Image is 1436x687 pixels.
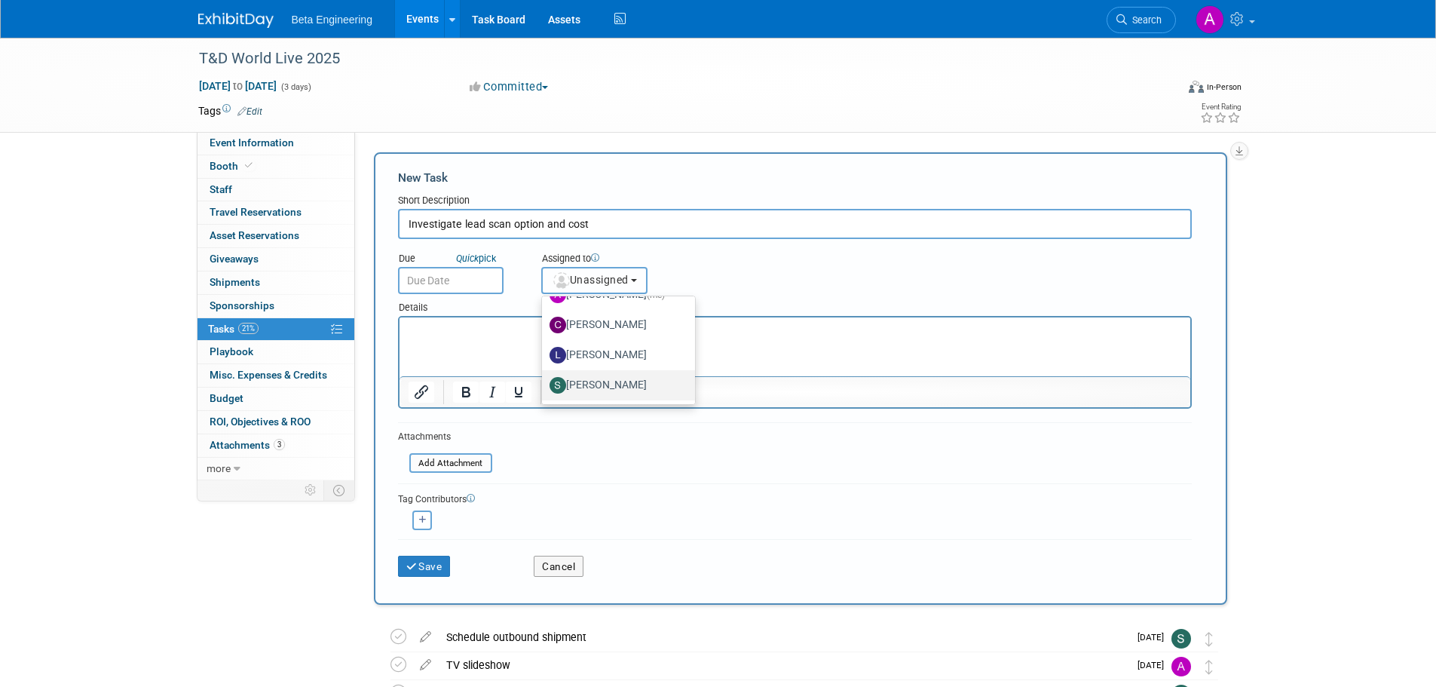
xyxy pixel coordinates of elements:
td: Toggle Event Tabs [323,480,354,500]
a: Search [1107,7,1176,33]
span: Beta Engineering [292,14,372,26]
img: S.jpg [550,377,566,394]
span: 3 [274,439,285,450]
span: Sponsorships [210,299,274,311]
a: Quickpick [453,252,499,265]
span: more [207,462,231,474]
div: Short Description [398,194,1192,209]
div: In-Person [1206,81,1242,93]
div: Event Format [1087,78,1242,101]
label: [PERSON_NAME] [550,313,680,337]
span: Staff [210,183,232,195]
a: Giveaways [197,248,354,271]
button: Underline [506,382,531,403]
a: Staff [197,179,354,201]
img: L.jpg [550,347,566,363]
button: Italic [479,382,505,403]
div: TV slideshow [439,652,1128,678]
span: Attachments [210,439,285,451]
input: Due Date [398,267,504,294]
a: more [197,458,354,480]
button: Bold [453,382,479,403]
div: Event Rating [1200,103,1241,111]
a: Travel Reservations [197,201,354,224]
div: T&D World Live 2025 [194,45,1153,72]
div: Due [398,252,519,267]
label: [PERSON_NAME] [550,343,680,367]
img: Anne Mertens [1196,5,1224,34]
span: Tasks [208,323,259,335]
span: Booth [210,160,256,172]
span: Shipments [210,276,260,288]
span: Misc. Expenses & Credits [210,369,327,381]
span: Search [1127,14,1162,26]
span: Asset Reservations [210,229,299,241]
div: Attachments [398,431,492,443]
input: Name of task or a short description [398,209,1192,239]
div: Assigned to [541,252,723,267]
a: ROI, Objectives & ROO [197,411,354,434]
td: Personalize Event Tab Strip [298,480,324,500]
div: Tag Contributors [398,490,1192,506]
img: C.jpg [550,317,566,333]
img: Anne Mertens [1171,657,1191,676]
button: Unassigned [541,267,648,294]
a: Asset Reservations [197,225,354,247]
a: Budget [197,388,354,410]
a: Misc. Expenses & Credits [197,364,354,387]
a: Edit [237,106,262,117]
span: [DATE] [DATE] [198,79,277,93]
a: Booth [197,155,354,178]
div: Schedule outbound shipment [439,624,1128,650]
span: ROI, Objectives & ROO [210,416,311,428]
img: Sara Dorsey [1171,629,1191,649]
span: Budget [210,392,243,404]
td: Tags [198,103,262,118]
span: Playbook [210,345,253,357]
span: [DATE] [1137,632,1171,643]
span: (me) [647,290,665,300]
span: [DATE] [1137,660,1171,670]
i: Quick [456,253,479,264]
div: Details [398,294,1192,316]
img: ExhibitDay [198,13,274,28]
a: Playbook [197,341,354,363]
span: to [231,80,245,92]
span: Event Information [210,136,294,149]
i: Move task [1205,632,1213,646]
button: Committed [464,79,554,95]
a: Event Information [197,132,354,155]
iframe: Rich Text Area [400,317,1190,376]
i: Booth reservation complete [245,161,253,170]
span: Travel Reservations [210,206,302,218]
span: Unassigned [552,274,629,286]
img: Format-Inperson.png [1189,81,1204,93]
label: [PERSON_NAME] [550,373,680,397]
a: Tasks21% [197,318,354,341]
button: Save [398,556,451,577]
span: 21% [238,323,259,334]
span: (3 days) [280,82,311,92]
a: Sponsorships [197,295,354,317]
button: Insert/edit link [409,382,434,403]
a: Shipments [197,271,354,294]
a: edit [412,658,439,672]
a: Attachments3 [197,434,354,457]
button: Cancel [534,556,583,577]
div: New Task [398,170,1192,186]
span: Giveaways [210,253,259,265]
i: Move task [1205,660,1213,674]
a: edit [412,630,439,644]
